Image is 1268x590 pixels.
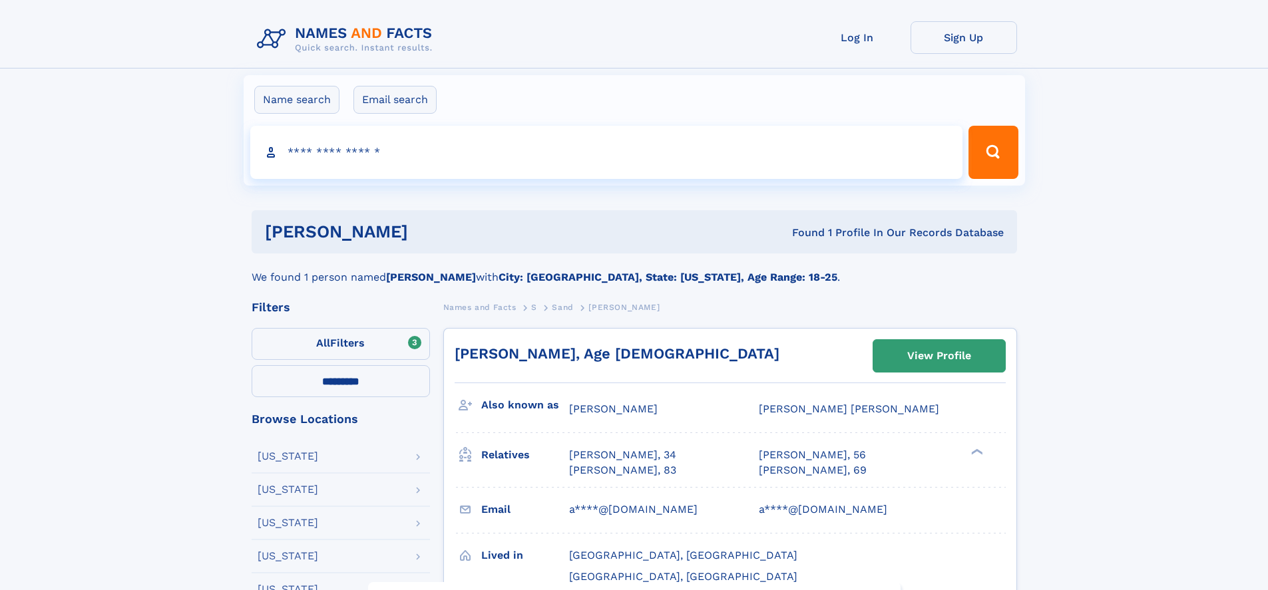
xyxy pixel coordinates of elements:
[907,341,971,371] div: View Profile
[265,223,600,240] h1: [PERSON_NAME]
[455,345,779,362] a: [PERSON_NAME], Age [DEMOGRAPHIC_DATA]
[254,86,339,114] label: Name search
[804,21,911,54] a: Log In
[252,21,443,57] img: Logo Names and Facts
[873,340,1005,372] a: View Profile
[569,463,676,478] a: [PERSON_NAME], 83
[252,413,430,425] div: Browse Locations
[968,448,984,456] div: ❯
[353,86,437,114] label: Email search
[258,484,318,495] div: [US_STATE]
[759,448,866,462] a: [PERSON_NAME], 56
[481,394,569,416] h3: Also known as
[252,301,430,313] div: Filters
[258,551,318,561] div: [US_STATE]
[759,402,939,415] span: [PERSON_NAME] [PERSON_NAME]
[531,299,537,315] a: S
[258,451,318,462] div: [US_STATE]
[481,498,569,521] h3: Email
[569,549,797,561] span: [GEOGRAPHIC_DATA], [GEOGRAPHIC_DATA]
[250,126,963,179] input: search input
[552,303,573,312] span: Sand
[531,303,537,312] span: S
[759,463,867,478] a: [PERSON_NAME], 69
[252,328,430,360] label: Filters
[252,253,1017,285] div: We found 1 person named with .
[569,570,797,583] span: [GEOGRAPHIC_DATA], [GEOGRAPHIC_DATA]
[258,517,318,528] div: [US_STATE]
[569,402,658,415] span: [PERSON_NAME]
[443,299,517,315] a: Names and Facts
[481,544,569,567] h3: Lived in
[499,271,837,283] b: City: [GEOGRAPHIC_DATA], State: [US_STATE], Age Range: 18-25
[569,448,676,462] a: [PERSON_NAME], 34
[316,337,330,349] span: All
[386,271,476,283] b: [PERSON_NAME]
[588,303,660,312] span: [PERSON_NAME]
[968,126,1018,179] button: Search Button
[552,299,573,315] a: Sand
[911,21,1017,54] a: Sign Up
[481,444,569,466] h3: Relatives
[600,225,1004,240] div: Found 1 Profile In Our Records Database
